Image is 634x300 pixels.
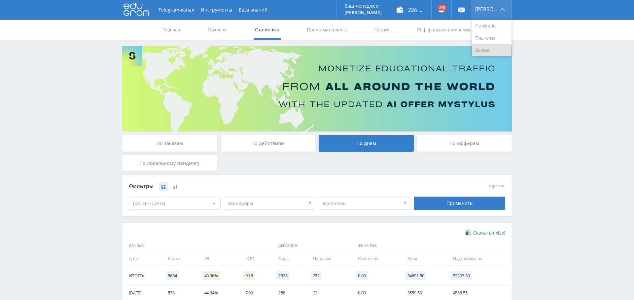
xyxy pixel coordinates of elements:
td: Холд [401,251,446,266]
p: Ваш менеджер: [344,3,382,9]
a: Статистика [254,20,280,40]
span: 2328 [276,271,289,280]
span: 9.18 [243,271,255,280]
span: Финансы: [353,240,507,251]
a: Профиль [472,20,511,32]
td: CR [198,251,239,266]
div: По локальному лендингу [122,155,217,171]
div: [DATE] — [DATE] [129,197,220,209]
div: Фильтры [129,181,410,191]
img: Banner [122,46,512,131]
span: Данные: [125,240,270,251]
td: Подтверждены [446,251,509,266]
span: 52203.30 [451,271,472,280]
a: Офферы [207,20,228,40]
div: Применить [414,197,506,210]
span: 0.00 [356,271,368,280]
img: xlsx [466,229,471,236]
div: По офферам [417,135,512,152]
td: Отменены [351,251,401,266]
div: По дням [319,135,414,152]
td: Продажи [306,251,352,266]
span: 34691.50 [405,271,426,280]
a: Скачать (.xlsx) [466,230,505,236]
span: [PERSON_NAME] [475,7,498,12]
span: Действия: [273,240,350,251]
td: Клики [161,251,197,266]
a: Платежи [472,32,511,44]
div: По заказам [122,135,217,152]
span: 5684 [166,271,179,280]
span: 252 [311,271,322,280]
td: eCPC [239,251,272,266]
span: Все офферы [228,197,305,209]
a: Потоки [374,20,390,40]
a: Реферальная программа [416,20,472,40]
a: Выход [472,44,511,56]
td: Итого: [125,266,161,285]
span: 40.96% [202,271,220,280]
div: По действиям [221,135,316,152]
td: Лиды [272,251,306,266]
td: Дата [125,251,161,266]
a: Промо-материалы [306,20,347,40]
span: Все потоки [323,197,400,209]
button: сбросить [489,184,505,188]
span: Скачать (.xlsx) [473,230,505,236]
p: [PERSON_NAME] [344,10,382,15]
a: Главная [162,20,181,40]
